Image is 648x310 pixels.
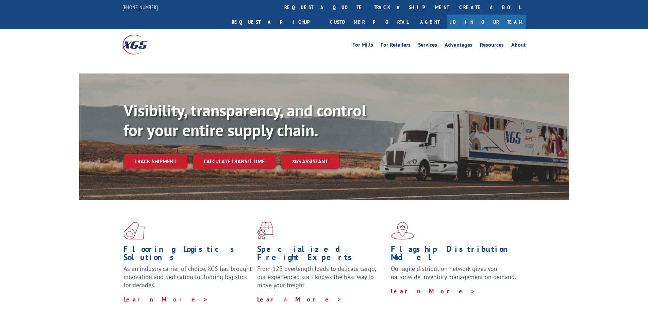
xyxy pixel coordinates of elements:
[123,154,187,168] a: Track shipment
[257,222,273,240] img: xgs-icon-focused-on-flooring-red
[123,295,208,303] a: Learn More >
[391,265,516,281] span: Our agile distribution network gives you nationwide inventory management on demand.
[123,100,366,141] b: Visibility, transparency, and control for your entire supply chain.
[193,154,276,169] a: Calculate transit time
[281,154,339,169] a: XGS ASSISTANT
[257,245,386,265] h1: Specialized Freight Experts
[325,15,413,29] a: Customer Portal
[391,287,476,295] a: Learn More >
[480,42,504,50] a: Resources
[511,42,526,50] a: About
[122,4,158,11] a: [PHONE_NUMBER]
[391,222,414,240] img: xgs-icon-flagship-distribution-model-red
[257,295,342,303] a: Learn More >
[447,15,526,29] a: Join Our Team
[123,245,252,265] h1: Flooring Logistics Solutions
[227,15,325,29] a: Request a pickup
[381,42,411,50] a: For Retailers
[257,265,386,295] p: From 123 overlength loads to delicate cargo, our experienced staff knows the best way to move you...
[123,265,252,289] span: As an industry carrier of choice, XGS has brought innovation and dedication to flooring logistics...
[391,245,519,265] h1: Flagship Distribution Model
[418,42,437,50] a: Services
[413,15,447,29] a: Agent
[445,42,472,50] a: Advantages
[352,42,373,50] a: For Mills
[123,222,145,240] img: xgs-icon-total-supply-chain-intelligence-red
